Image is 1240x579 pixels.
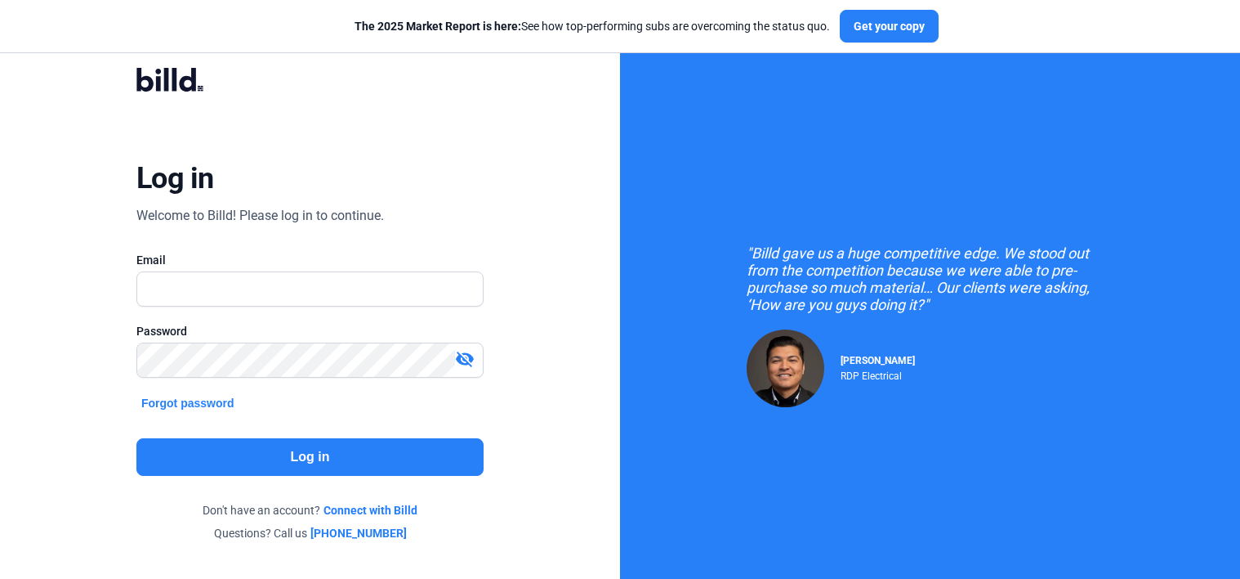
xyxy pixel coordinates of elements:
[136,252,484,268] div: Email
[310,525,407,541] a: [PHONE_NUMBER]
[841,366,915,382] div: RDP Electrical
[136,394,239,412] button: Forgot password
[355,18,830,34] div: See how top-performing subs are overcoming the status quo.
[455,349,475,369] mat-icon: visibility_off
[747,330,824,407] img: Raul Pacheco
[136,438,484,476] button: Log in
[355,20,521,33] span: The 2025 Market Report is here:
[323,502,417,518] a: Connect with Billd
[136,502,484,518] div: Don't have an account?
[136,206,384,226] div: Welcome to Billd! Please log in to continue.
[840,10,939,43] button: Get your copy
[841,355,915,366] span: [PERSON_NAME]
[136,160,214,196] div: Log in
[136,323,484,339] div: Password
[747,245,1114,313] div: "Billd gave us a huge competitive edge. We stood out from the competition because we were able to...
[136,525,484,541] div: Questions? Call us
